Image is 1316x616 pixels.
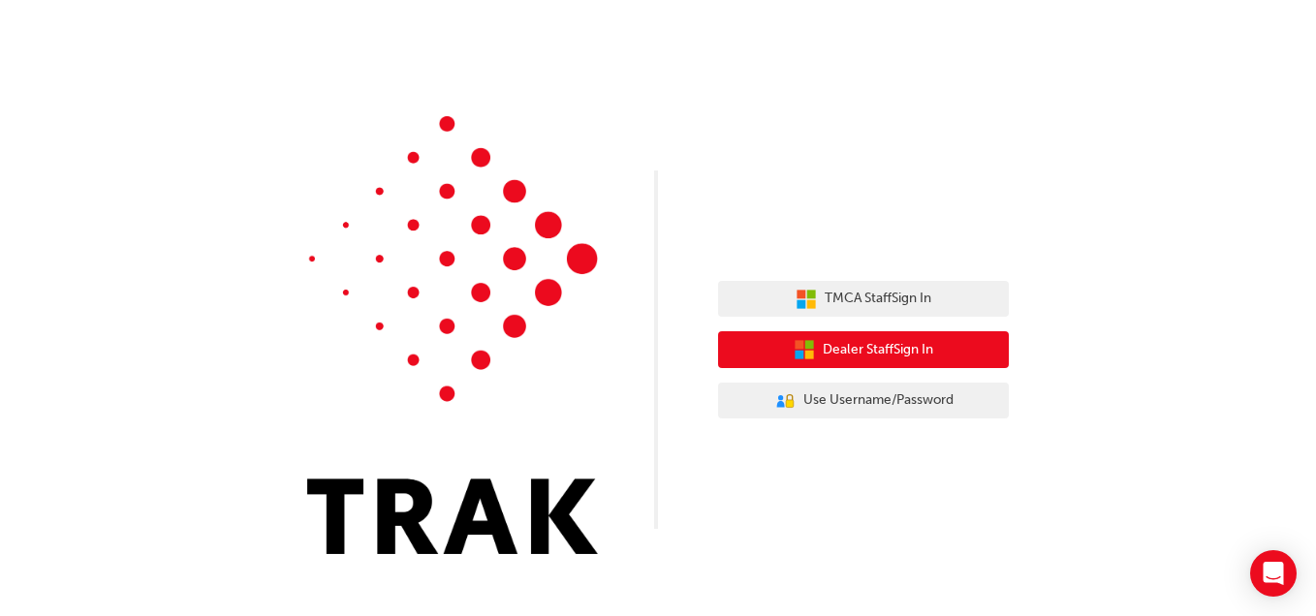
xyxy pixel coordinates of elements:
span: Dealer Staff Sign In [823,339,933,361]
div: Open Intercom Messenger [1250,550,1297,597]
img: Trak [307,116,598,554]
button: Use Username/Password [718,383,1009,419]
button: TMCA StaffSign In [718,281,1009,318]
button: Dealer StaffSign In [718,331,1009,368]
span: Use Username/Password [803,389,954,412]
span: TMCA Staff Sign In [825,288,931,310]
